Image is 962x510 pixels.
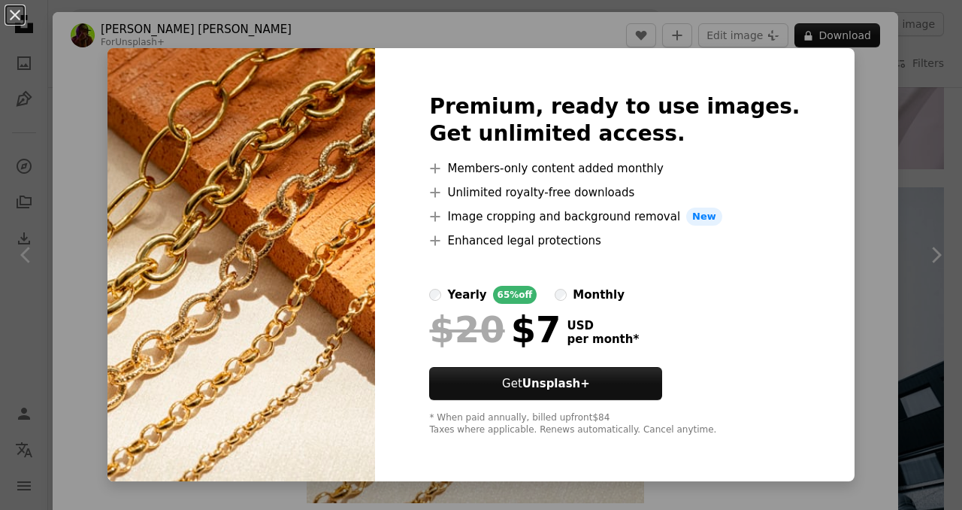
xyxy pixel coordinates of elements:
[686,208,722,226] span: New
[429,367,662,400] button: GetUnsplash+
[429,289,441,301] input: yearly65%off
[429,412,800,436] div: * When paid annually, billed upfront $84 Taxes where applicable. Renews automatically. Cancel any...
[429,93,800,147] h2: Premium, ready to use images. Get unlimited access.
[429,184,800,202] li: Unlimited royalty-free downloads
[429,159,800,178] li: Members-only content added monthly
[107,48,375,481] img: premium_photo-1709033511355-d2b8d7e86797
[429,310,561,349] div: $7
[555,289,567,301] input: monthly
[573,286,625,304] div: monthly
[429,232,800,250] li: Enhanced legal protections
[429,208,800,226] li: Image cropping and background removal
[447,286,486,304] div: yearly
[567,319,639,332] span: USD
[493,286,537,304] div: 65% off
[429,310,504,349] span: $20
[522,377,590,390] strong: Unsplash+
[567,332,639,346] span: per month *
